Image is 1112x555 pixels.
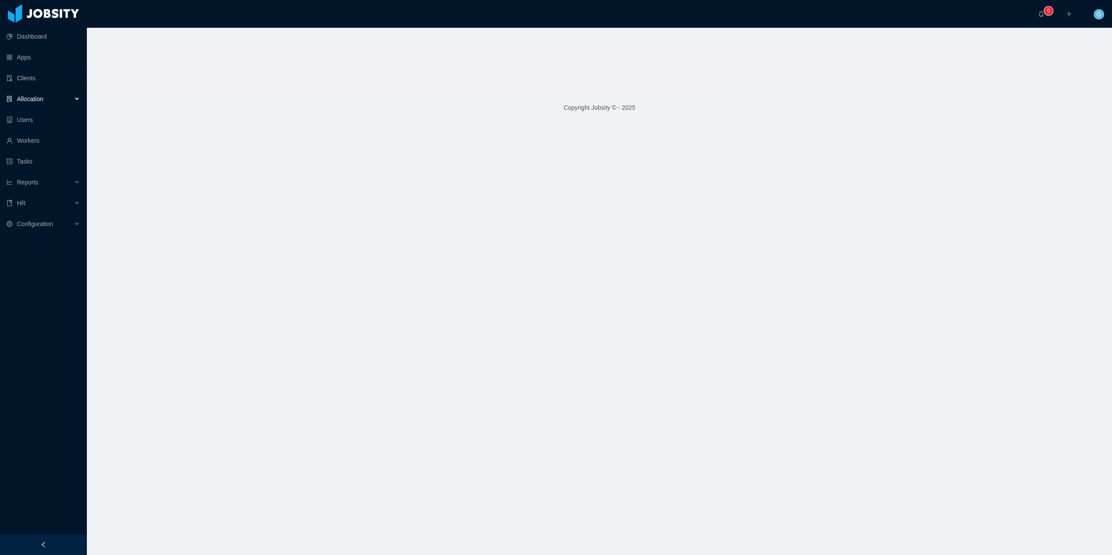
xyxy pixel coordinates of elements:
[17,179,38,186] span: Reports
[1038,11,1044,17] i: icon: bell
[17,220,53,227] span: Configuration
[7,132,80,149] a: icon: userWorkers
[7,69,80,87] a: icon: auditClients
[87,93,1112,123] footer: Copyright Jobsity © - 2025
[17,95,43,102] span: Allocation
[7,200,13,206] i: icon: book
[7,179,13,185] i: icon: line-chart
[1097,9,1102,20] span: G
[7,221,13,227] i: icon: setting
[17,200,26,207] span: HR
[1066,11,1072,17] i: icon: plus
[7,96,13,102] i: icon: solution
[7,111,80,128] a: icon: robotUsers
[7,28,80,45] a: icon: pie-chartDashboard
[7,153,80,170] a: icon: profileTasks
[1044,7,1053,15] sup: 0
[7,49,80,66] a: icon: appstoreApps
